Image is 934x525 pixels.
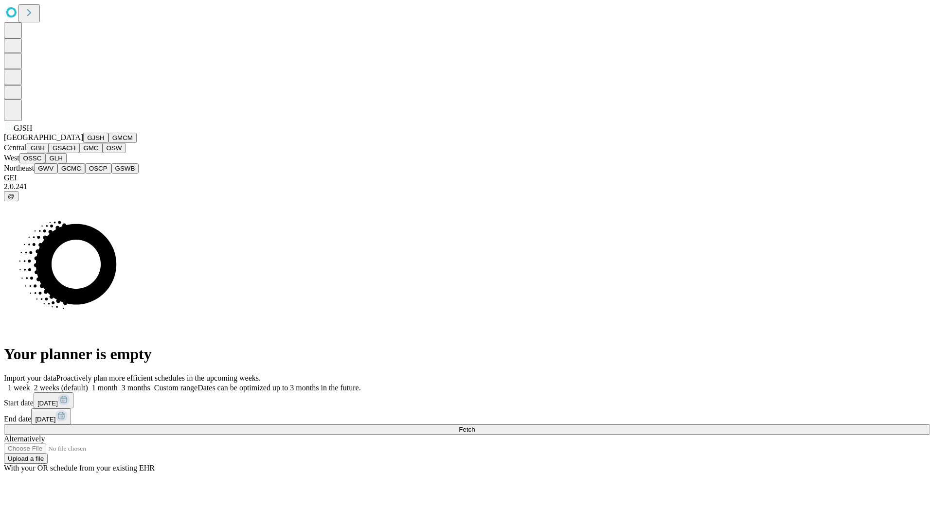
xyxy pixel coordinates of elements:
[35,416,55,423] span: [DATE]
[19,153,46,163] button: OSSC
[4,154,19,162] span: West
[4,164,34,172] span: Northeast
[8,192,15,200] span: @
[49,143,79,153] button: GSACH
[45,153,66,163] button: GLH
[83,133,108,143] button: GJSH
[4,143,27,152] span: Central
[57,163,85,174] button: GCMC
[108,133,137,143] button: GMCM
[56,374,261,382] span: Proactively plan more efficient schedules in the upcoming weeks.
[85,163,111,174] button: OSCP
[103,143,126,153] button: OSW
[27,143,49,153] button: GBH
[34,392,73,408] button: [DATE]
[4,464,155,472] span: With your OR schedule from your existing EHR
[37,400,58,407] span: [DATE]
[4,435,45,443] span: Alternatively
[111,163,139,174] button: GSWB
[122,384,150,392] span: 3 months
[79,143,102,153] button: GMC
[8,384,30,392] span: 1 week
[4,345,930,363] h1: Your planner is empty
[14,124,32,132] span: GJSH
[4,454,48,464] button: Upload a file
[4,182,930,191] div: 2.0.241
[4,191,18,201] button: @
[31,408,71,424] button: [DATE]
[198,384,360,392] span: Dates can be optimized up to 3 months in the future.
[154,384,198,392] span: Custom range
[4,374,56,382] span: Import your data
[4,424,930,435] button: Fetch
[4,408,930,424] div: End date
[34,163,57,174] button: GWV
[34,384,88,392] span: 2 weeks (default)
[4,392,930,408] div: Start date
[4,133,83,141] span: [GEOGRAPHIC_DATA]
[4,174,930,182] div: GEI
[459,426,475,433] span: Fetch
[92,384,118,392] span: 1 month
